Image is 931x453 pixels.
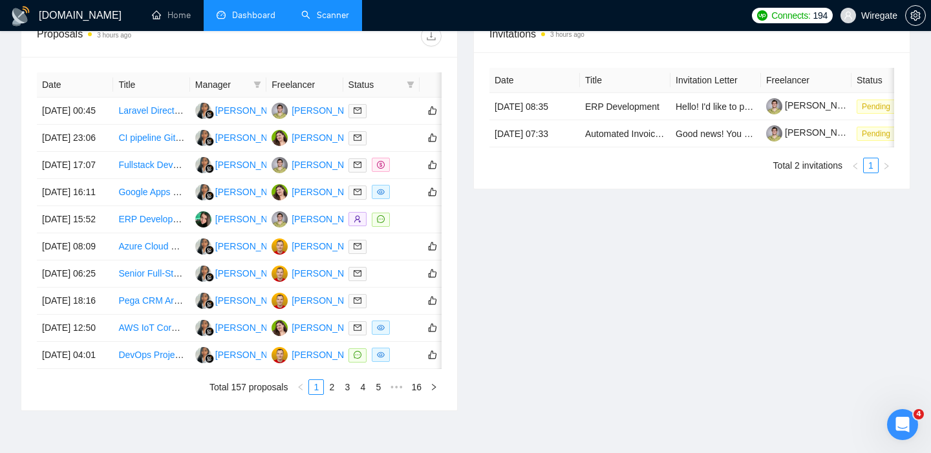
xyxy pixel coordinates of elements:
span: setting [906,10,925,21]
td: [DATE] 23:06 [37,125,113,152]
img: MS [272,320,288,336]
button: left [293,379,308,395]
span: like [428,268,437,279]
td: ERP Development [580,93,670,120]
img: gigradar-bm.png [205,273,214,282]
span: like [428,295,437,306]
span: Connects: [771,8,810,23]
th: Invitation Letter [670,68,761,93]
div: [PERSON_NAME] [292,103,366,118]
img: gigradar-bm.png [205,110,214,119]
a: 16 [407,380,425,394]
span: like [428,105,437,116]
button: like [425,293,440,308]
li: 3 [339,379,355,395]
a: AWS IoT Core JITP / Fleet Provisioning Expert Needed (Debug Access & Pending Certificates Issue) [118,322,522,333]
td: [DATE] 00:45 [37,98,113,125]
span: ••• [386,379,407,395]
a: GA[PERSON_NAME] [195,295,290,305]
span: mail [354,161,361,169]
li: 1 [308,379,324,395]
li: 5 [370,379,386,395]
a: GA[PERSON_NAME] [195,132,290,142]
div: [PERSON_NAME] [215,293,290,308]
button: setting [905,5,926,26]
img: gigradar-bm.png [205,300,214,309]
img: gigradar-bm.png [205,354,214,363]
a: MS[PERSON_NAME] [272,268,366,278]
span: Invitations [489,26,894,42]
span: eye [377,324,385,332]
a: AM[PERSON_NAME] [195,213,290,224]
li: 4 [355,379,370,395]
div: [PERSON_NAME] [292,348,366,362]
img: GA [195,103,211,119]
th: Title [113,72,189,98]
img: GA [195,320,211,336]
div: [PERSON_NAME] [292,212,366,226]
a: GA[PERSON_NAME] [195,349,290,359]
div: [PERSON_NAME] [292,321,366,335]
li: Next Page [879,158,894,173]
td: Google Apps Script + OpenAI: Fix & Finish Our YouTube Script/Asset Generator (Google Sheets → Docs) [113,179,189,206]
a: 2 [325,380,339,394]
button: like [425,347,440,363]
img: PM [272,157,288,173]
img: c1gwoEKIlC_Wi2DszKySc9WIGaDL48etO9Wx00h1px-SihIzaoxUlzshEpyTrcmfOE [766,125,782,142]
div: Proposals [37,26,239,47]
span: mail [354,269,361,277]
td: Fullstack Developer Needed: Laravel & Vue 3 Specialist [113,152,189,179]
li: Total 2 invitations [773,158,842,173]
td: Automated Invoicing System Development [580,120,670,147]
li: Next Page [426,379,442,395]
a: CI pipeline Github Actions [118,132,222,143]
img: GA [195,266,211,282]
span: like [428,350,437,360]
span: right [430,383,438,391]
img: c1gwoEKIlC_Wi2DszKySc9WIGaDL48etO9Wx00h1px-SihIzaoxUlzshEpyTrcmfOE [766,98,782,114]
img: GA [195,238,211,255]
span: dashboard [217,10,226,19]
img: AM [195,211,211,227]
a: MS[PERSON_NAME] [272,322,366,332]
span: message [354,351,361,359]
th: Date [37,72,113,98]
span: mail [354,134,361,142]
li: Total 157 proposals [209,379,288,395]
span: left [297,383,305,391]
li: 1 [863,158,879,173]
div: [PERSON_NAME] [215,266,290,280]
a: ERP Development [118,214,193,224]
span: left [851,162,859,170]
span: user [844,11,853,20]
a: 3 [340,380,354,394]
td: [DATE] 07:33 [489,120,580,147]
li: Previous Page [848,158,863,173]
img: PM [272,103,288,119]
div: [PERSON_NAME] [215,131,290,145]
span: like [428,187,437,197]
li: Next 5 Pages [386,379,407,395]
a: MS[PERSON_NAME] [272,240,366,251]
td: [DATE] 16:11 [37,179,113,206]
a: 4 [356,380,370,394]
span: dollar [377,161,385,169]
span: like [428,160,437,170]
button: left [848,158,863,173]
div: [PERSON_NAME] [292,293,366,308]
td: ERP Development [113,206,189,233]
img: GA [195,347,211,363]
div: [PERSON_NAME] [292,131,366,145]
td: DevOps Project: Rocky Linux STIG-Compliant Golden Image & Deployment Automation [113,342,189,369]
span: like [428,322,437,333]
a: 1 [864,158,878,173]
div: [PERSON_NAME] [292,239,366,253]
img: logo [10,6,31,26]
span: filter [253,81,261,89]
td: CI pipeline Github Actions [113,125,189,152]
a: 1 [309,380,323,394]
a: Laravel Directory Website Development with Stripe Integration [118,105,368,116]
button: like [425,266,440,281]
button: like [425,184,440,200]
img: MS [272,266,288,282]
